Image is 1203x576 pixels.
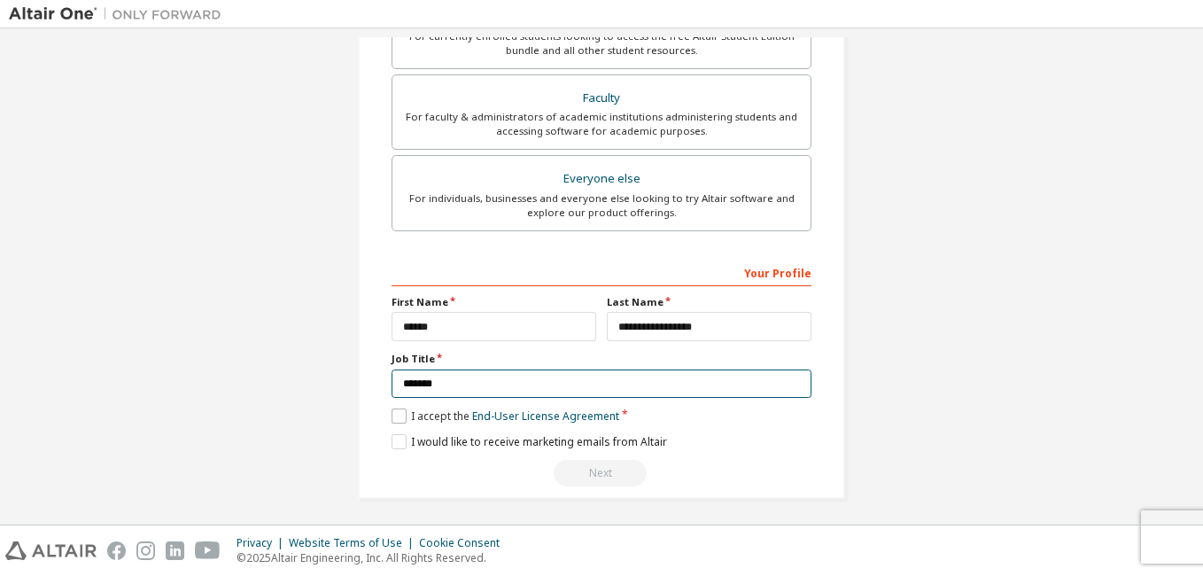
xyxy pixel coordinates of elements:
[472,409,619,424] a: End-User License Agreement
[392,352,811,366] label: Job Title
[403,86,800,111] div: Faculty
[9,5,230,23] img: Altair One
[195,541,221,560] img: youtube.svg
[403,110,800,138] div: For faculty & administrators of academic institutions administering students and accessing softwa...
[289,536,419,550] div: Website Terms of Use
[403,29,800,58] div: For currently enrolled students looking to access the free Altair Student Edition bundle and all ...
[392,434,667,449] label: I would like to receive marketing emails from Altair
[392,460,811,486] div: Read and acccept EULA to continue
[107,541,126,560] img: facebook.svg
[392,258,811,286] div: Your Profile
[392,409,619,424] label: I accept the
[607,295,811,309] label: Last Name
[237,550,510,565] p: © 2025 Altair Engineering, Inc. All Rights Reserved.
[136,541,155,560] img: instagram.svg
[5,541,97,560] img: altair_logo.svg
[237,536,289,550] div: Privacy
[403,167,800,191] div: Everyone else
[403,191,800,220] div: For individuals, businesses and everyone else looking to try Altair software and explore our prod...
[392,295,596,309] label: First Name
[419,536,510,550] div: Cookie Consent
[166,541,184,560] img: linkedin.svg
